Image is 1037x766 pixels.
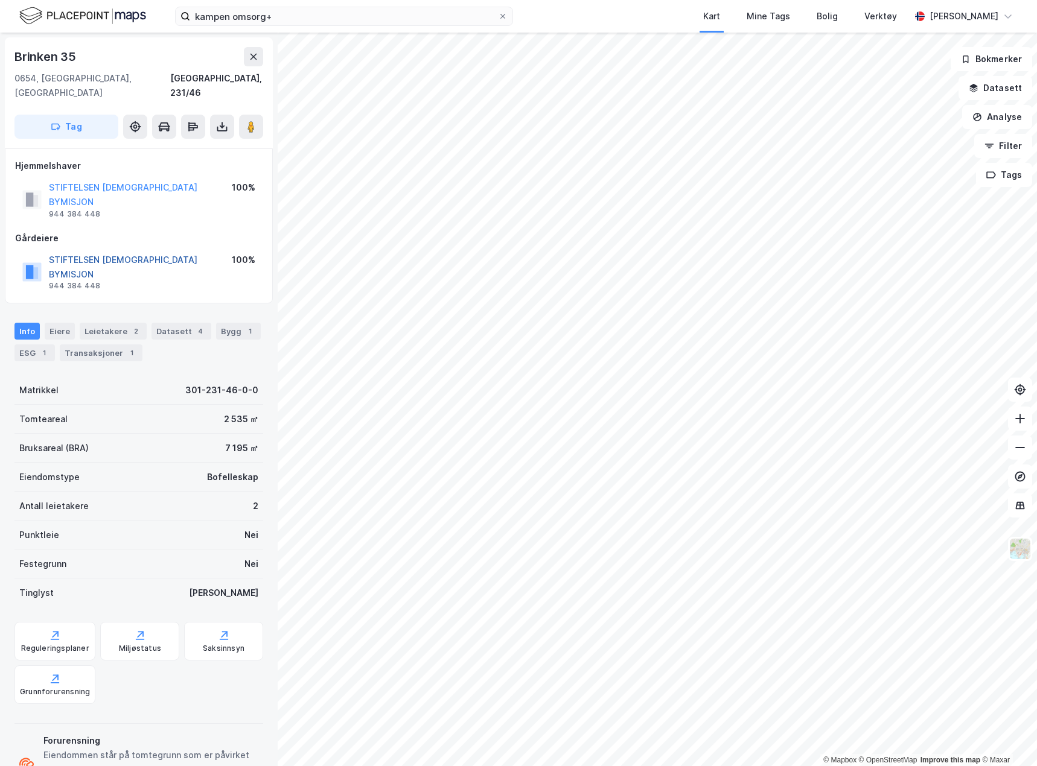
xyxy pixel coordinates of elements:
div: Transaksjoner [60,344,142,361]
div: Nei [244,557,258,571]
div: 0654, [GEOGRAPHIC_DATA], [GEOGRAPHIC_DATA] [14,71,170,100]
input: Søk på adresse, matrikkel, gårdeiere, leietakere eller personer [190,7,498,25]
div: 100% [232,180,255,195]
div: Bolig [817,9,838,24]
button: Tags [976,163,1032,187]
div: 100% [232,253,255,267]
div: 4 [194,325,206,337]
div: Eiere [45,323,75,340]
div: 1 [38,347,50,359]
div: [PERSON_NAME] [189,586,258,600]
div: [GEOGRAPHIC_DATA], 231/46 [170,71,263,100]
div: Nei [244,528,258,542]
div: 301-231-46-0-0 [185,383,258,397]
div: Tomteareal [19,412,68,426]
div: 2 [253,499,258,513]
img: logo.f888ab2527a4732fd821a326f86c7f29.svg [19,5,146,27]
div: Kart [703,9,720,24]
div: 7 195 ㎡ [225,441,258,455]
button: Bokmerker [951,47,1032,71]
div: Tinglyst [19,586,54,600]
div: Info [14,323,40,340]
div: Brinken 35 [14,47,78,66]
button: Analyse [962,105,1032,129]
div: 1 [126,347,138,359]
div: 2 535 ㎡ [224,412,258,426]
a: Improve this map [921,756,980,764]
div: ESG [14,344,55,361]
div: Mine Tags [747,9,790,24]
a: Mapbox [823,756,857,764]
iframe: Chat Widget [977,708,1037,766]
div: Leietakere [80,323,147,340]
div: 944 384 448 [49,281,100,291]
button: Tag [14,115,118,139]
div: Bruksareal (BRA) [19,441,89,455]
button: Datasett [959,76,1032,100]
div: Kontrollprogram for chat [977,708,1037,766]
div: Antall leietakere [19,499,89,513]
div: Punktleie [19,528,59,542]
div: Festegrunn [19,557,66,571]
div: Forurensning [43,733,258,748]
div: Grunnforurensning [20,687,90,697]
div: Gårdeiere [15,231,263,245]
div: 1 [244,325,256,337]
div: Saksinnsyn [203,644,244,653]
div: Miljøstatus [119,644,161,653]
button: Filter [974,134,1032,158]
div: Datasett [152,323,211,340]
div: Matrikkel [19,383,59,397]
div: Hjemmelshaver [15,159,263,173]
div: 944 384 448 [49,209,100,219]
div: [PERSON_NAME] [930,9,998,24]
div: 2 [130,325,142,337]
a: OpenStreetMap [859,756,917,764]
div: Bygg [216,323,261,340]
div: Verktøy [864,9,897,24]
div: Reguleringsplaner [21,644,89,653]
div: Bofelleskap [207,470,258,484]
img: Z [1009,537,1032,560]
div: Eiendomstype [19,470,80,484]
